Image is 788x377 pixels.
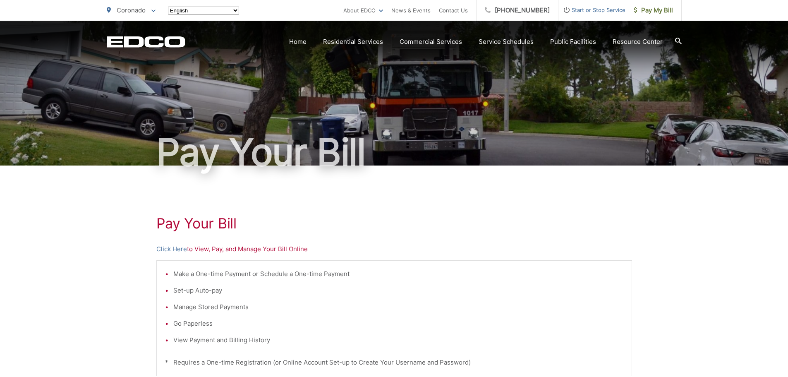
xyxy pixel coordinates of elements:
[391,5,431,15] a: News & Events
[550,37,596,47] a: Public Facilities
[479,37,534,47] a: Service Schedules
[156,244,187,254] a: Click Here
[439,5,468,15] a: Contact Us
[156,215,632,232] h1: Pay Your Bill
[173,335,623,345] li: View Payment and Billing History
[107,36,185,48] a: EDCD logo. Return to the homepage.
[343,5,383,15] a: About EDCO
[400,37,462,47] a: Commercial Services
[165,358,623,367] p: * Requires a One-time Registration (or Online Account Set-up to Create Your Username and Password)
[173,319,623,329] li: Go Paperless
[289,37,307,47] a: Home
[156,244,632,254] p: to View, Pay, and Manage Your Bill Online
[173,269,623,279] li: Make a One-time Payment or Schedule a One-time Payment
[117,6,146,14] span: Coronado
[107,132,682,173] h1: Pay Your Bill
[173,286,623,295] li: Set-up Auto-pay
[168,7,239,14] select: Select a language
[323,37,383,47] a: Residential Services
[634,5,673,15] span: Pay My Bill
[613,37,663,47] a: Resource Center
[173,302,623,312] li: Manage Stored Payments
